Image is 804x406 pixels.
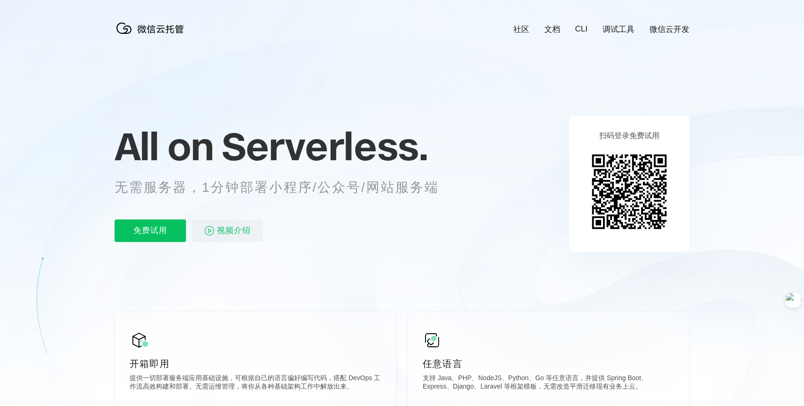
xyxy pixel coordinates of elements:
[423,357,674,370] p: 任意语言
[423,374,674,393] p: 支持 Java、PHP、NodeJS、Python、Go 等任意语言，并提供 Spring Boot、Express、Django、Laravel 等框架模板，无需改造平滑迁移现有业务上云。
[599,131,659,141] p: 扫码登录免费试用
[115,31,190,39] a: 微信云托管
[115,123,213,170] span: All on
[115,219,186,242] p: 免费试用
[204,225,215,236] img: video_play.svg
[130,357,381,370] p: 开箱即用
[222,123,428,170] span: Serverless.
[115,19,190,38] img: 微信云托管
[115,178,456,197] p: 无需服务器，1分钟部署小程序/公众号/网站服务端
[513,24,529,35] a: 社区
[217,219,251,242] span: 视频介绍
[544,24,560,35] a: 文档
[603,24,634,35] a: 调试工具
[130,374,381,393] p: 提供一切部署服务端应用基础设施，可根据自己的语言偏好编写代码，搭配 DevOps 工作流高效构建和部署。无需运维管理，将你从各种基础架构工作中解放出来。
[649,24,689,35] a: 微信云开发
[575,24,588,34] a: CLI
